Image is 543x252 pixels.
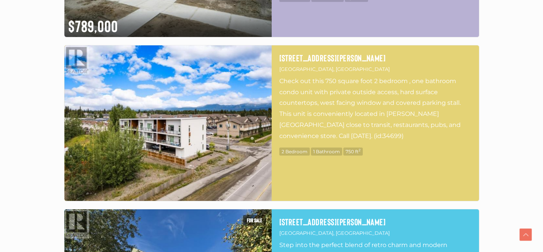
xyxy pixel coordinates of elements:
p: Check out this 750 square foot 2 bedroom , one bathroom condo unit with private outside access, h... [279,76,471,142]
span: 2 Bedroom [279,148,310,156]
span: For sale [243,215,266,226]
div: $789,000 [64,11,272,37]
img: 2-20 WANN ROAD, Whitehorse, Yukon [64,45,272,201]
a: [STREET_ADDRESS][PERSON_NAME] [279,217,471,227]
p: [GEOGRAPHIC_DATA], [GEOGRAPHIC_DATA] [279,229,471,238]
sup: 2 [359,148,360,152]
span: 1 Bathroom [311,148,342,156]
a: [STREET_ADDRESS][PERSON_NAME] [279,53,471,63]
span: 750 ft [343,148,363,156]
p: [GEOGRAPHIC_DATA], [GEOGRAPHIC_DATA] [279,65,471,74]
